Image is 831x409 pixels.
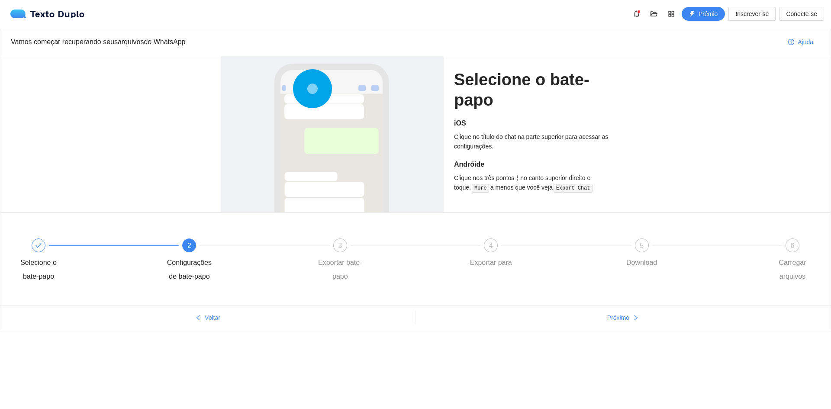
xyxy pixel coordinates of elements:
[735,10,769,17] font: Inscrever-se
[665,10,678,17] span: loja de aplicativos
[630,10,643,17] span: sino
[454,133,608,150] font: Clique no título do chat na parte superior para acessar as configurações.
[607,314,629,321] font: Próximo
[489,242,493,249] font: 4
[630,7,644,21] button: sino
[454,174,514,181] font: Clique nos três pontos
[470,259,512,266] font: Exportar para
[10,10,30,18] img: logotipo
[164,238,315,283] div: 2Configurações de bate-papo
[454,119,466,127] font: iOS
[781,35,820,49] button: círculo de perguntasAjuda
[647,7,661,21] button: pasta-aberta
[195,315,201,322] span: esquerda
[779,7,824,21] button: Conecte-se
[338,242,342,249] font: 3
[20,259,57,280] font: Selecione o bate-papo
[786,10,817,17] font: Conecte-se
[490,184,553,191] font: a menos que você veja
[454,71,589,109] font: Selecione o bate-papo
[617,238,767,270] div: 5Download
[767,238,818,283] div: 6Carregar arquivos
[466,238,616,270] div: 4Exportar para
[791,242,795,249] font: 6
[13,238,164,283] div: Selecione o bate-papo
[454,174,590,191] font: no canto superior direito e toque,
[0,311,415,325] button: esquerdaVoltar
[167,259,212,280] font: Configurações de bate-papo
[472,184,489,193] code: More
[315,238,466,283] div: 3Exportar bate-papo
[30,8,85,20] font: Texto Duplo
[554,184,593,193] code: Export Chat
[788,39,794,46] span: círculo de perguntas
[689,11,695,18] span: raio
[144,38,185,45] font: do WhatsApp
[35,242,42,249] span: verificar
[11,38,118,45] font: Vamos começar recuperando seus
[633,315,639,322] span: certo
[682,7,725,21] button: raioPrêmio
[415,311,831,325] button: Próximocerto
[798,39,813,45] font: Ajuda
[728,7,776,21] button: Inscrever-se
[187,242,191,249] font: 2
[647,10,660,17] span: pasta-aberta
[10,10,85,18] a: logotipoTexto Duplo
[205,314,220,321] font: Voltar
[699,10,718,17] font: Prêmio
[318,259,362,280] font: Exportar bate-papo
[454,161,484,168] font: Andróide
[514,174,520,181] font: ⋮
[626,259,657,266] font: Download
[118,38,144,45] font: arquivos
[664,7,678,21] button: loja de aplicativos
[779,259,806,280] font: Carregar arquivos
[640,242,644,249] font: 5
